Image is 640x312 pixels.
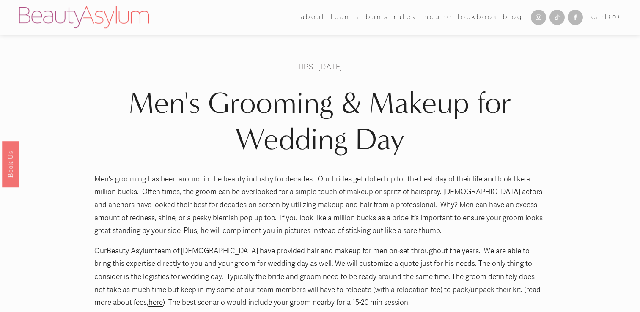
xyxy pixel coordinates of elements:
a: folder dropdown [301,11,326,24]
a: Beauty Asylum [107,246,155,255]
a: folder dropdown [331,11,352,24]
span: team [331,11,352,23]
a: Blog [503,11,522,24]
a: TikTok [549,10,565,25]
span: about [301,11,326,23]
a: Instagram [531,10,546,25]
a: Lookbook [458,11,498,24]
a: Tips [297,62,313,71]
span: 0 [612,13,618,21]
p: Men's grooming has been around in the beauty industry for decades. Our brides get dolled up for t... [94,173,546,238]
span: [DATE] [318,62,343,71]
p: Our team of [DEMOGRAPHIC_DATA] have provided hair and makeup for men on-set throughout the years.... [94,245,546,309]
a: albums [357,11,389,24]
a: here [148,298,163,307]
img: Beauty Asylum | Bridal Hair &amp; Makeup Charlotte &amp; Atlanta [19,6,149,28]
a: 0 items in cart [591,11,621,23]
a: Rates [394,11,416,24]
a: Inquire [421,11,453,24]
a: Book Us [2,141,19,187]
span: ( ) [609,13,621,21]
a: Facebook [568,10,583,25]
h1: Men's Grooming & Makeup for Wedding Day [94,85,546,158]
